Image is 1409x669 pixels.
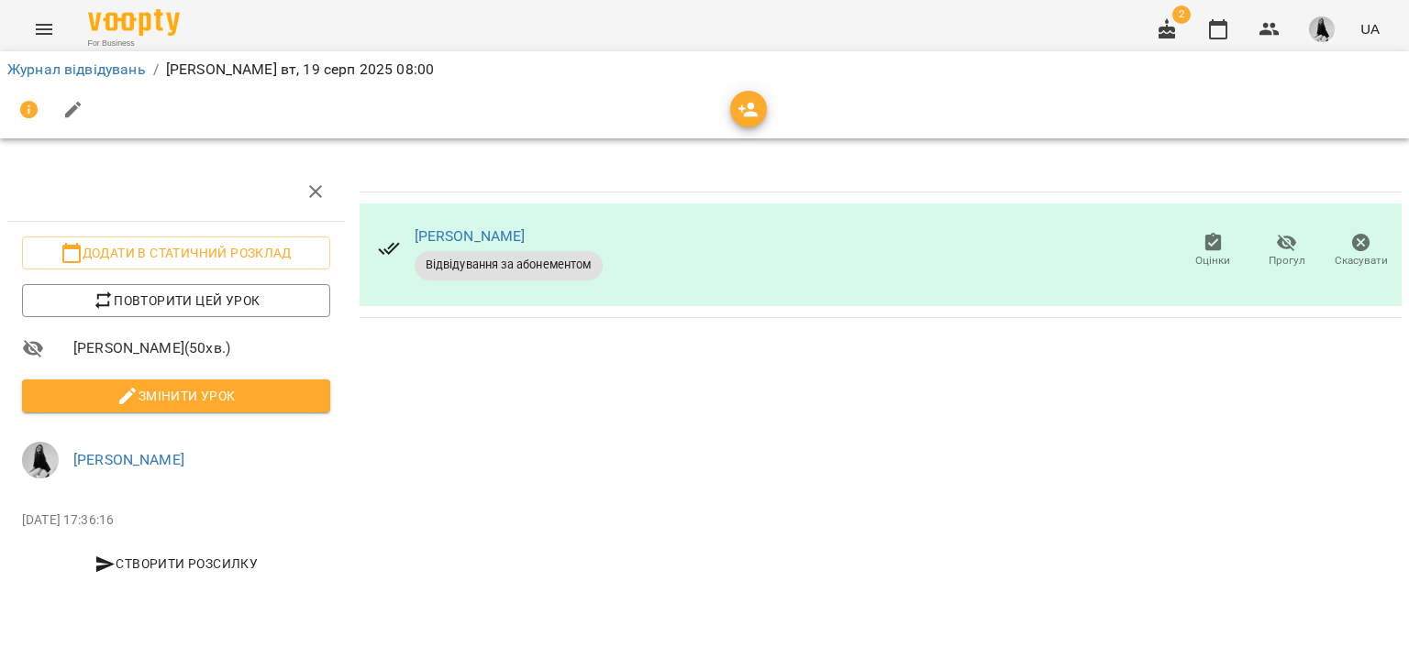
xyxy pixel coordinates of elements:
[22,379,330,412] button: Змінити урок
[1195,253,1230,269] span: Оцінки
[1176,225,1250,277] button: Оцінки
[1250,225,1325,277] button: Прогул
[7,59,1402,81] nav: breadcrumb
[73,451,184,468] a: [PERSON_NAME]
[29,553,323,575] span: Створити розсилку
[22,442,59,478] img: 1ec0e5e8bbc75a790c7d9e3de18f101f.jpeg
[22,284,330,317] button: Повторити цей урок
[7,60,146,78] a: Журнал відвідувань
[22,511,330,530] p: [DATE] 17:36:16
[1353,12,1387,46] button: UA
[37,242,316,264] span: Додати в статичний розклад
[1309,16,1335,42] img: 1ec0e5e8bbc75a790c7d9e3de18f101f.jpeg
[1269,253,1305,269] span: Прогул
[88,38,180,49] span: For Business
[1172,5,1191,24] span: 2
[153,59,159,81] li: /
[73,337,330,359] span: [PERSON_NAME] ( 50 хв. )
[22,7,66,51] button: Menu
[22,547,330,580] button: Створити розсилку
[1324,225,1398,277] button: Скасувати
[88,9,180,36] img: Voopty Logo
[1360,19,1380,38] span: UA
[415,227,526,245] a: [PERSON_NAME]
[1335,253,1388,269] span: Скасувати
[37,385,316,407] span: Змінити урок
[166,59,434,81] p: [PERSON_NAME] вт, 19 серп 2025 08:00
[22,236,330,269] button: Додати в статичний розклад
[37,290,316,312] span: Повторити цей урок
[415,257,603,273] span: Відвідування за абонементом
